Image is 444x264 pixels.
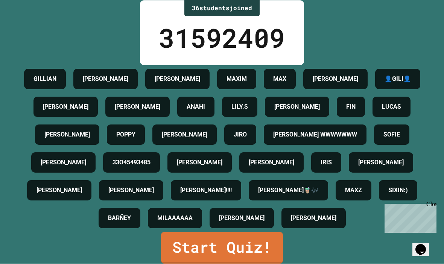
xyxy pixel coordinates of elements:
h4: [PERSON_NAME] [41,158,86,167]
h4: [PERSON_NAME] [177,158,222,167]
h4: [PERSON_NAME] [44,130,90,140]
h4: SOFIE [383,130,400,140]
h4: [PERSON_NAME]🧋🎶 [258,186,319,195]
div: Game PIN: [159,8,285,18]
h4: [PERSON_NAME] [249,158,294,167]
h4: [PERSON_NAME] [155,75,200,84]
h4: IRIS [321,158,332,167]
a: Start Quiz! [161,232,283,264]
h4: LUCAS [382,103,401,112]
h4: 👤GILI👤 [385,75,411,84]
h4: [PERSON_NAME] [43,103,88,112]
h4: SIXIN:) [388,186,408,195]
h4: [PERSON_NAME] [162,130,207,140]
div: 31592409 [159,18,285,58]
h4: [PERSON_NAME] WWWWWWW [273,130,357,140]
h4: MAXIM [227,75,247,84]
div: Chat with us now!Close [3,3,52,48]
h4: FIN [346,103,356,112]
h4: MAXZ [345,186,362,195]
h4: LILY.S [231,103,248,112]
h4: [PERSON_NAME] [219,214,265,223]
h4: JIRO [234,130,247,140]
h4: [PERSON_NAME] [274,103,320,112]
h4: BARÑEY [108,214,131,223]
iframe: chat widget [382,201,436,233]
h4: [PERSON_NAME] [36,186,82,195]
h4: [PERSON_NAME] [83,75,128,84]
h4: [PERSON_NAME] [108,186,154,195]
iframe: chat widget [412,234,436,256]
h4: [PERSON_NAME] [358,158,404,167]
h4: [PERSON_NAME] [291,214,336,223]
h4: [PERSON_NAME]!!!! [180,186,232,195]
h4: MILAAAAAA [157,214,193,223]
h4: POPPY [116,130,135,140]
h4: ANAHI [187,103,205,112]
h4: [PERSON_NAME] [115,103,160,112]
h4: MAX [273,75,286,84]
h4: [PERSON_NAME] [313,75,358,84]
h4: 33O45493485 [113,158,151,167]
h4: GILLIAN [33,75,56,84]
